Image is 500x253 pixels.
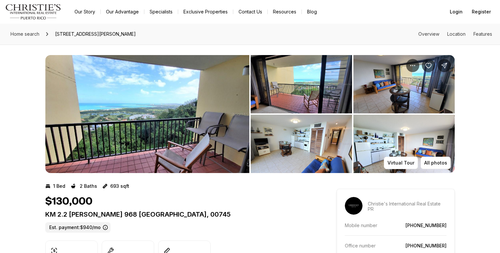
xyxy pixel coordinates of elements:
[418,31,439,37] a: Skip to: Overview
[421,157,451,169] button: All photos
[345,223,377,228] p: Mobile number
[45,55,249,173] button: View image gallery
[406,59,419,72] button: Property options
[251,115,352,173] button: View image gallery
[447,31,466,37] a: Skip to: Location
[473,31,492,37] a: Skip to: Features
[53,184,65,189] p: 1 Bed
[8,29,42,39] a: Home search
[422,59,435,72] button: Save Property: KM 2.2 CARR 968
[450,9,463,14] span: Login
[251,55,352,113] button: View image gallery
[69,7,100,16] a: Our Story
[472,9,491,14] span: Register
[233,7,267,16] button: Contact Us
[45,210,313,218] p: KM 2.2 [PERSON_NAME] 968 [GEOGRAPHIC_DATA], 00745
[251,55,455,173] li: 2 of 5
[101,7,144,16] a: Our Advantage
[80,184,97,189] p: 2 Baths
[110,184,129,189] p: 693 sqft
[468,5,495,18] button: Register
[268,7,302,16] a: Resources
[45,55,455,173] div: Listing Photos
[144,7,178,16] a: Specialists
[178,7,233,16] a: Exclusive Properties
[418,31,492,37] nav: Page section menu
[10,31,39,37] span: Home search
[52,29,138,39] span: [STREET_ADDRESS][PERSON_NAME]
[45,55,249,173] li: 1 of 5
[424,160,447,165] p: All photos
[387,160,414,165] p: Virtual Tour
[353,55,455,113] button: View image gallery
[345,243,376,248] p: Office number
[45,222,111,233] label: Est. payment: $940/mo
[438,59,451,72] button: Share Property: KM 2.2 CARR 968
[368,201,447,212] p: Christie's International Real Estate PR
[45,195,93,208] h1: $130,000
[446,5,467,18] button: Login
[5,4,61,20] img: logo
[302,7,322,16] a: Blog
[384,157,418,169] button: Virtual Tour
[353,115,455,173] button: View image gallery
